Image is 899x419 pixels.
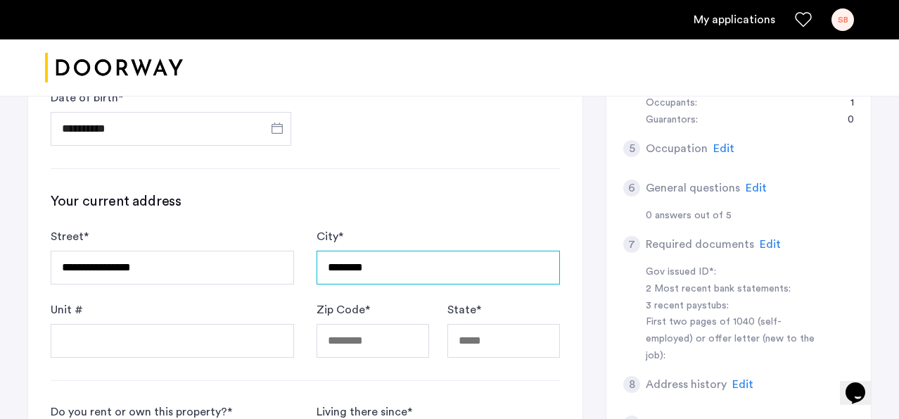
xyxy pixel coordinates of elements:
[45,42,183,94] a: Cazamio logo
[646,298,823,315] div: 3 recent paystubs:
[732,379,753,390] span: Edit
[840,363,885,405] iframe: chat widget
[623,140,640,157] div: 5
[45,42,183,94] img: logo
[646,281,823,298] div: 2 Most recent bank statements:
[834,112,854,129] div: 0
[646,376,727,393] h5: Address history
[831,8,854,31] div: SB
[795,11,812,28] a: Favorites
[646,112,698,129] div: Guarantors:
[694,11,775,28] a: My application
[713,143,734,154] span: Edit
[51,228,89,245] label: Street *
[646,314,823,365] div: First two pages of 1040 (self-employed) or offer letter (new to the job):
[760,239,781,250] span: Edit
[646,95,697,112] div: Occupants:
[51,89,123,106] label: Date of birth *
[646,140,708,157] h5: Occupation
[836,95,854,112] div: 1
[269,120,286,137] button: Open calendar
[623,236,640,253] div: 7
[51,192,560,211] h3: Your current address
[646,208,854,225] div: 0 answers out of 5
[623,376,640,393] div: 8
[646,236,754,253] h5: Required documents
[746,182,767,194] span: Edit
[646,180,740,196] h5: General questions
[646,264,823,281] div: Gov issued ID*:
[447,301,481,318] label: State *
[623,180,640,196] div: 6
[51,301,83,318] label: Unit #
[317,228,343,245] label: City *
[317,301,370,318] label: Zip Code *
